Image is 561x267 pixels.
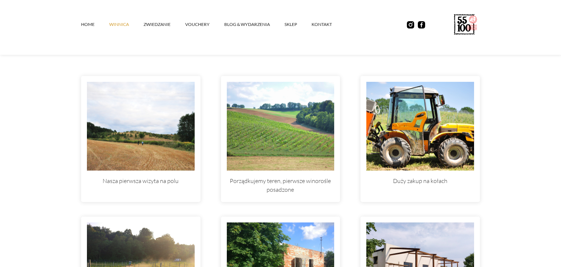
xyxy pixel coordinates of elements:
[285,14,312,35] a: SKLEP
[312,14,347,35] a: kontakt
[144,14,185,35] a: ZWIEDZANIE
[81,14,109,35] a: Home
[366,171,474,193] p: Duży zakup na kołach
[227,171,335,202] p: Porządkujemy teren, pierwsze winorośle posadzone
[185,14,224,35] a: vouchery
[224,14,285,35] a: Blog & Wydarzenia
[109,14,144,35] a: winnica
[87,171,195,193] p: Nasza pierwsza wizyta na polu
